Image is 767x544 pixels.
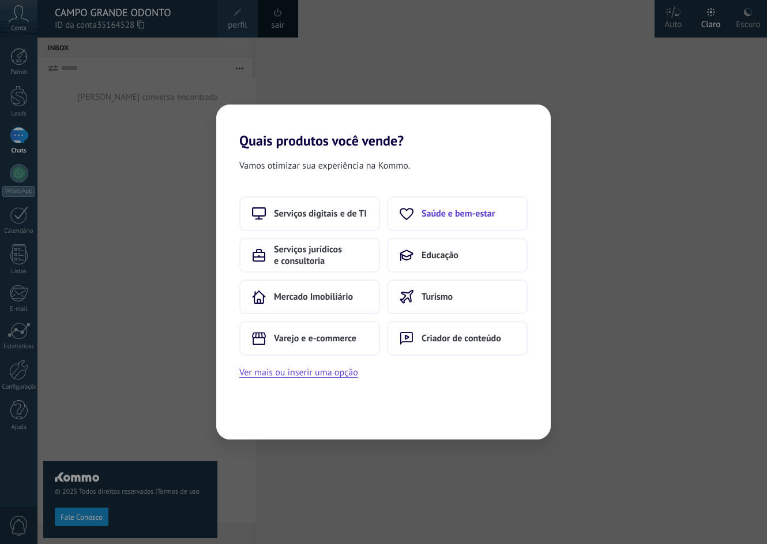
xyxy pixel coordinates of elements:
span: Criador de conteúdo [422,333,501,344]
button: Serviços digitais e de TI [239,196,380,231]
span: Varejo e e-commerce [274,333,356,344]
button: Ver mais ou inserir uma opção [239,365,358,380]
span: Serviços digitais e de TI [274,208,367,219]
span: Vamos otimizar sua experiência na Kommo. [239,158,410,173]
button: Criador de conteúdo [387,321,528,356]
span: Turismo [422,291,453,303]
button: Serviços jurídicos e consultoria [239,238,380,273]
button: Mercado Imobiliário [239,280,380,314]
button: Varejo e e-commerce [239,321,380,356]
span: Serviços jurídicos e consultoria [274,244,367,267]
h2: Quais produtos você vende? [216,105,551,149]
span: Mercado Imobiliário [274,291,353,303]
button: Saúde e bem-estar [387,196,528,231]
button: Educação [387,238,528,273]
span: Saúde e bem-estar [422,208,495,219]
span: Educação [422,249,458,261]
button: Turismo [387,280,528,314]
